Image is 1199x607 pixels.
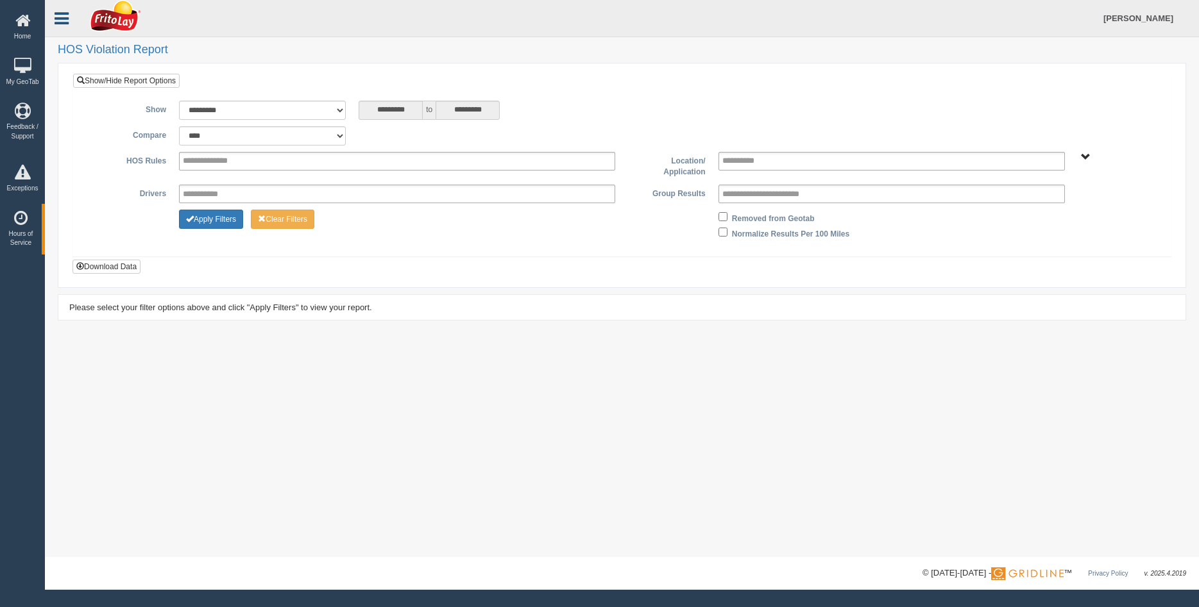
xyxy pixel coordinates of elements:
[423,101,436,120] span: to
[83,126,173,142] label: Compare
[1088,570,1128,577] a: Privacy Policy
[732,225,849,240] label: Normalize Results Per 100 Miles
[83,185,173,200] label: Drivers
[991,567,1064,580] img: Gridline
[69,303,372,312] span: Please select your filter options above and click "Apply Filters" to view your report.
[732,210,815,225] label: Removed from Geotab
[1144,570,1186,577] span: v. 2025.4.2019
[73,74,180,88] a: Show/Hide Report Options
[83,101,173,116] label: Show
[923,567,1186,580] div: © [DATE]-[DATE] - ™
[251,210,314,229] button: Change Filter Options
[622,152,711,178] label: Location/ Application
[72,260,140,274] button: Download Data
[179,210,243,229] button: Change Filter Options
[83,152,173,167] label: HOS Rules
[622,185,711,200] label: Group Results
